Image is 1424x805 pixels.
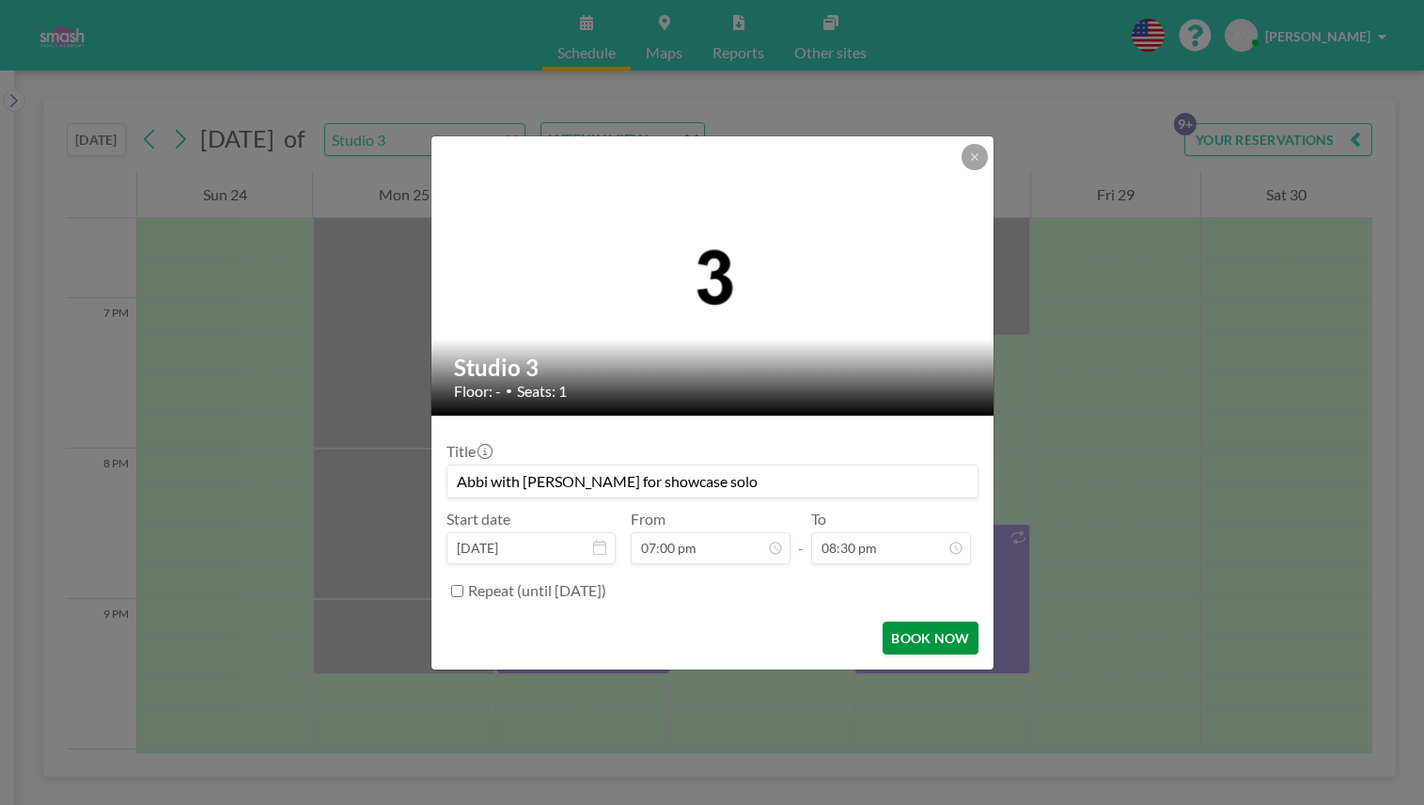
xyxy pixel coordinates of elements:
[517,382,567,401] span: Seats: 1
[811,510,826,529] label: To
[454,382,501,401] span: Floor: -
[468,581,606,600] label: Repeat (until [DATE])
[798,516,804,558] span: -
[883,622,978,655] button: BOOK NOW
[454,354,973,382] h2: Studio 3
[506,384,512,398] span: •
[446,442,491,461] label: Title
[446,510,510,529] label: Start date
[631,510,665,529] label: From
[431,229,995,321] img: 537.png
[447,466,978,497] input: Abbi's reservation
